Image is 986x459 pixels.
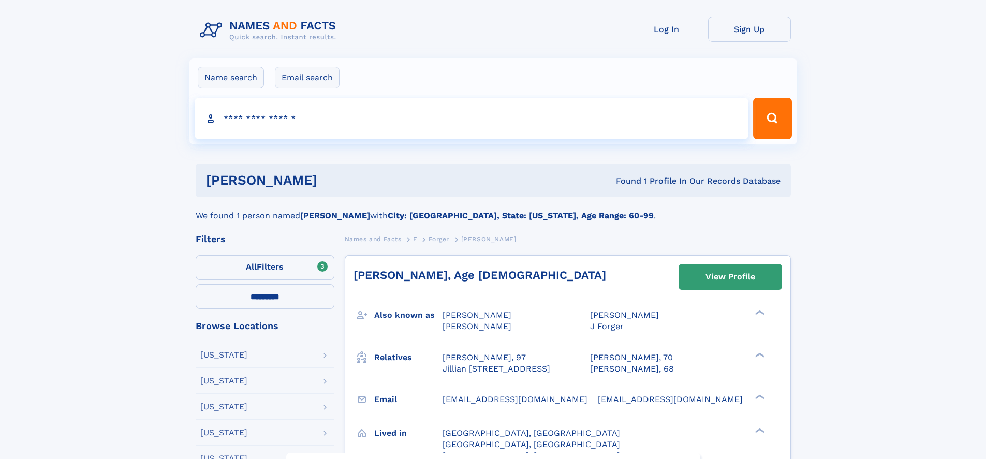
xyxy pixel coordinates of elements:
[708,17,791,42] a: Sign Up
[443,439,620,449] span: [GEOGRAPHIC_DATA], [GEOGRAPHIC_DATA]
[753,393,765,400] div: ❯
[200,351,247,359] div: [US_STATE]
[705,265,755,289] div: View Profile
[196,234,334,244] div: Filters
[206,174,467,187] h1: [PERSON_NAME]
[200,428,247,437] div: [US_STATE]
[679,264,782,289] a: View Profile
[388,211,654,220] b: City: [GEOGRAPHIC_DATA], State: [US_STATE], Age Range: 60-99
[374,391,443,408] h3: Email
[374,424,443,442] h3: Lived in
[354,269,606,282] a: [PERSON_NAME], Age [DEMOGRAPHIC_DATA]
[195,98,749,139] input: search input
[374,306,443,324] h3: Also known as
[466,175,781,187] div: Found 1 Profile In Our Records Database
[196,255,334,280] label: Filters
[429,235,449,243] span: Forger
[275,67,340,88] label: Email search
[590,352,673,363] a: [PERSON_NAME], 70
[590,321,624,331] span: J Forger
[753,309,765,316] div: ❯
[345,232,402,245] a: Names and Facts
[443,310,511,320] span: [PERSON_NAME]
[443,428,620,438] span: [GEOGRAPHIC_DATA], [GEOGRAPHIC_DATA]
[196,321,334,331] div: Browse Locations
[246,262,257,272] span: All
[200,377,247,385] div: [US_STATE]
[374,349,443,366] h3: Relatives
[429,232,449,245] a: Forger
[753,427,765,434] div: ❯
[300,211,370,220] b: [PERSON_NAME]
[200,403,247,411] div: [US_STATE]
[590,363,674,375] a: [PERSON_NAME], 68
[443,394,587,404] span: [EMAIL_ADDRESS][DOMAIN_NAME]
[598,394,743,404] span: [EMAIL_ADDRESS][DOMAIN_NAME]
[753,98,791,139] button: Search Button
[461,235,517,243] span: [PERSON_NAME]
[196,17,345,45] img: Logo Names and Facts
[413,232,417,245] a: F
[443,321,511,331] span: [PERSON_NAME]
[443,352,526,363] a: [PERSON_NAME], 97
[443,363,550,375] a: Jillian [STREET_ADDRESS]
[590,310,659,320] span: [PERSON_NAME]
[753,351,765,358] div: ❯
[413,235,417,243] span: F
[196,197,791,222] div: We found 1 person named with .
[625,17,708,42] a: Log In
[198,67,264,88] label: Name search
